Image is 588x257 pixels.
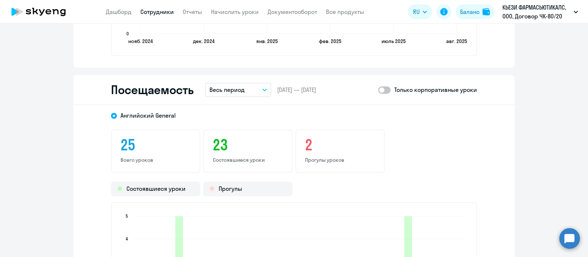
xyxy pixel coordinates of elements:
a: Документооборот [268,8,317,15]
text: 0 [126,31,129,36]
a: Начислить уроки [211,8,259,15]
a: Сотрудники [140,8,174,15]
h2: Посещаемость [111,82,193,97]
text: дек. 2024 [193,38,215,44]
a: Дашборд [106,8,132,15]
span: Английский General [121,111,176,119]
h3: 25 [121,136,191,154]
text: авг. 2025 [446,38,467,44]
p: Всего уроков [121,157,191,163]
text: янв. 2025 [256,38,278,44]
h3: 2 [305,136,375,154]
div: Состоявшиеся уроки [111,182,200,196]
p: Только корпоративные уроки [394,85,477,94]
a: Все продукты [326,8,364,15]
text: июль 2025 [381,38,406,44]
p: Весь период [209,85,245,94]
img: balance [483,8,490,15]
div: Баланс [460,7,480,16]
div: Прогулы [203,182,293,196]
span: [DATE] — [DATE] [277,86,316,94]
button: RU [408,4,432,19]
button: Весь период [205,83,271,97]
button: Балансbalance [456,4,494,19]
p: Состоявшиеся уроки [213,157,283,163]
p: КЬЕЗИ ФАРМАСЬЮТИКАЛС, ООО, Договор ЧК-80/20 [502,3,571,21]
h3: 23 [213,136,283,154]
text: 4 [126,236,128,242]
span: RU [413,7,420,16]
p: Прогулы уроков [305,157,375,163]
text: фев. 2025 [319,38,341,44]
button: КЬЕЗИ ФАРМАСЬЮТИКАЛС, ООО, Договор ЧК-80/20 [499,3,582,21]
text: нояб. 2024 [128,38,153,44]
a: Отчеты [183,8,202,15]
text: 5 [126,213,128,219]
